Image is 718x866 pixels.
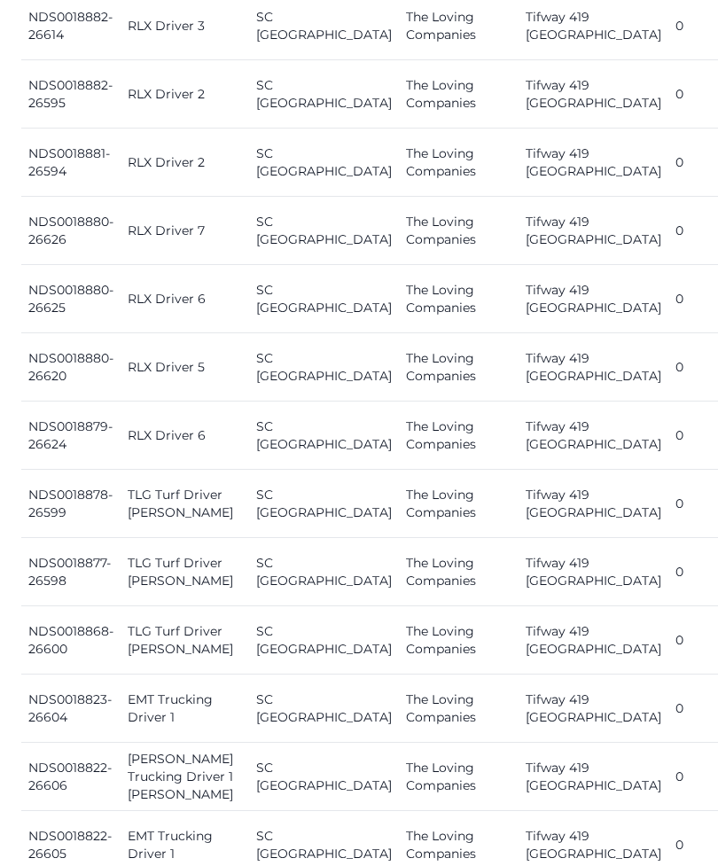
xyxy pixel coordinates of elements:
td: NDS0018880-26625 [21,265,121,333]
td: NDS0018880-26620 [21,333,121,402]
td: The Loving Companies [399,197,519,265]
td: SC [GEOGRAPHIC_DATA] [249,402,399,470]
td: SC [GEOGRAPHIC_DATA] [249,470,399,538]
td: SC [GEOGRAPHIC_DATA] [249,129,399,197]
td: SC [GEOGRAPHIC_DATA] [249,743,399,811]
td: The Loving Companies [399,743,519,811]
td: Tifway 419 [GEOGRAPHIC_DATA] [519,333,668,402]
td: TLG Turf Driver [PERSON_NAME] [121,470,249,538]
td: SC [GEOGRAPHIC_DATA] [249,538,399,606]
td: NDS0018882-26595 [21,60,121,129]
td: NDS0018880-26626 [21,197,121,265]
td: Tifway 419 [GEOGRAPHIC_DATA] [519,470,668,538]
td: RLX Driver 2 [121,60,249,129]
td: RLX Driver 2 [121,129,249,197]
td: EMT Trucking Driver 1 [121,675,249,743]
td: Tifway 419 [GEOGRAPHIC_DATA] [519,60,668,129]
td: RLX Driver 7 [121,197,249,265]
td: TLG Turf Driver [PERSON_NAME] [121,538,249,606]
td: The Loving Companies [399,265,519,333]
td: Tifway 419 [GEOGRAPHIC_DATA] [519,265,668,333]
td: Tifway 419 [GEOGRAPHIC_DATA] [519,606,668,675]
td: SC [GEOGRAPHIC_DATA] [249,265,399,333]
td: NDS0018822-26606 [21,743,121,811]
td: NDS0018878-26599 [21,470,121,538]
td: Tifway 419 [GEOGRAPHIC_DATA] [519,402,668,470]
td: SC [GEOGRAPHIC_DATA] [249,60,399,129]
td: NDS0018879-26624 [21,402,121,470]
td: RLX Driver 5 [121,333,249,402]
td: Tifway 419 [GEOGRAPHIC_DATA] [519,129,668,197]
td: The Loving Companies [399,402,519,470]
td: The Loving Companies [399,538,519,606]
td: SC [GEOGRAPHIC_DATA] [249,197,399,265]
td: Tifway 419 [GEOGRAPHIC_DATA] [519,538,668,606]
td: NDS0018868-26600 [21,606,121,675]
td: SC [GEOGRAPHIC_DATA] [249,675,399,743]
td: The Loving Companies [399,606,519,675]
td: RLX Driver 6 [121,402,249,470]
td: SC [GEOGRAPHIC_DATA] [249,606,399,675]
td: Tifway 419 [GEOGRAPHIC_DATA] [519,743,668,811]
td: The Loving Companies [399,470,519,538]
td: The Loving Companies [399,333,519,402]
td: Tifway 419 [GEOGRAPHIC_DATA] [519,675,668,743]
td: [PERSON_NAME] Trucking Driver 1 [PERSON_NAME] [121,743,249,811]
td: NDS0018881-26594 [21,129,121,197]
td: RLX Driver 6 [121,265,249,333]
td: The Loving Companies [399,129,519,197]
td: SC [GEOGRAPHIC_DATA] [249,333,399,402]
td: The Loving Companies [399,675,519,743]
td: NDS0018877-26598 [21,538,121,606]
td: TLG Turf Driver [PERSON_NAME] [121,606,249,675]
td: NDS0018823-26604 [21,675,121,743]
td: The Loving Companies [399,60,519,129]
td: Tifway 419 [GEOGRAPHIC_DATA] [519,197,668,265]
